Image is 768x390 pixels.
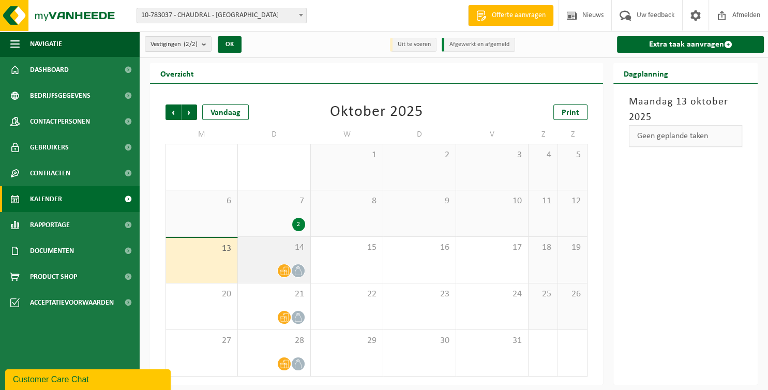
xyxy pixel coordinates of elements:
td: V [456,125,529,144]
span: 13 [171,243,232,254]
span: Documenten [30,238,74,264]
span: 7 [243,196,305,207]
button: Vestigingen(2/2) [145,36,212,52]
span: Gebruikers [30,134,69,160]
div: Geen geplande taken [629,125,742,147]
span: Navigatie [30,31,62,57]
iframe: chat widget [5,367,173,390]
span: 17 [461,242,523,253]
span: 19 [563,242,582,253]
span: 10 [461,196,523,207]
span: 26 [563,289,582,300]
span: 6 [171,196,232,207]
span: Offerte aanvragen [489,10,548,21]
span: 12 [563,196,582,207]
span: 9 [388,196,450,207]
span: Vorige [165,104,181,120]
span: 10-783037 - CHAUDRAL - GENT [137,8,307,23]
span: Acceptatievoorwaarden [30,290,114,316]
li: Afgewerkt en afgemeld [442,38,515,52]
a: Extra taak aanvragen [617,36,764,53]
span: 29 [316,335,378,347]
span: Product Shop [30,264,77,290]
span: 2 [388,149,450,161]
span: 11 [534,196,552,207]
span: 22 [316,289,378,300]
div: Vandaag [202,104,249,120]
h3: Maandag 13 oktober 2025 [629,94,742,125]
td: Z [558,125,588,144]
span: 28 [243,335,305,347]
div: Oktober 2025 [330,104,423,120]
span: Contracten [30,160,70,186]
span: Print [562,109,579,117]
span: 21 [243,289,305,300]
span: 3 [461,149,523,161]
span: Rapportage [30,212,70,238]
button: OK [218,36,242,53]
span: 16 [388,242,450,253]
td: W [311,125,383,144]
span: Vestigingen [150,37,198,52]
td: Z [529,125,558,144]
a: Offerte aanvragen [468,5,553,26]
h2: Dagplanning [613,63,679,83]
div: 2 [292,218,305,231]
span: 27 [171,335,232,347]
td: D [238,125,310,144]
span: 15 [316,242,378,253]
li: Uit te voeren [390,38,436,52]
span: 5 [563,149,582,161]
span: Dashboard [30,57,69,83]
span: 24 [461,289,523,300]
span: Bedrijfsgegevens [30,83,91,109]
span: 1 [316,149,378,161]
span: Contactpersonen [30,109,90,134]
span: 8 [316,196,378,207]
span: 25 [534,289,552,300]
span: 14 [243,242,305,253]
td: D [383,125,456,144]
span: 23 [388,289,450,300]
count: (2/2) [184,41,198,48]
span: 20 [171,289,232,300]
span: 31 [461,335,523,347]
span: Kalender [30,186,62,212]
a: Print [553,104,588,120]
h2: Overzicht [150,63,204,83]
span: 4 [534,149,552,161]
span: 10-783037 - CHAUDRAL - GENT [137,8,306,23]
td: M [165,125,238,144]
span: Volgende [182,104,197,120]
span: 30 [388,335,450,347]
span: 18 [534,242,552,253]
